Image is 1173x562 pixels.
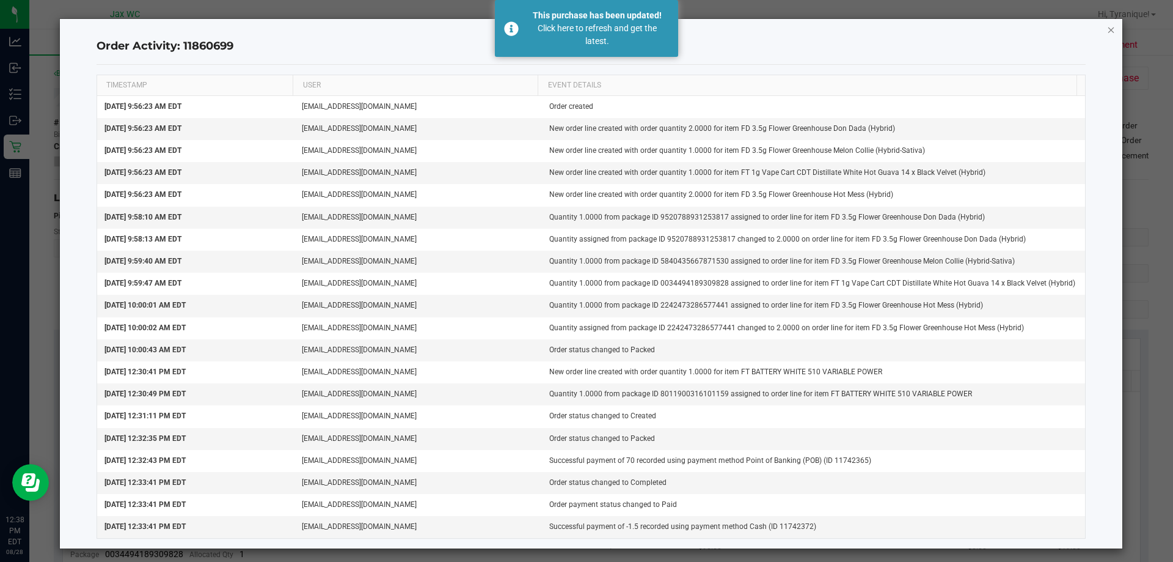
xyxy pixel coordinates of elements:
th: TIMESTAMP [97,75,293,96]
td: [EMAIL_ADDRESS][DOMAIN_NAME] [294,140,541,162]
td: [EMAIL_ADDRESS][DOMAIN_NAME] [294,339,541,361]
td: [EMAIL_ADDRESS][DOMAIN_NAME] [294,516,541,538]
td: [EMAIL_ADDRESS][DOMAIN_NAME] [294,295,541,317]
td: [EMAIL_ADDRESS][DOMAIN_NAME] [294,361,541,383]
td: Successful payment of -1.5 recorded using payment method Cash (ID 11742372) [542,516,1086,538]
span: [DATE] 10:00:02 AM EDT [104,324,186,332]
span: [DATE] 10:00:01 AM EDT [104,301,186,309]
span: [DATE] 12:32:35 PM EDT [104,434,186,443]
td: Order payment status changed to Paid [542,494,1086,516]
span: [DATE] 9:56:23 AM EDT [104,102,181,111]
td: Order status changed to Packed [542,339,1086,361]
td: [EMAIL_ADDRESS][DOMAIN_NAME] [294,317,541,339]
span: [DATE] 9:58:10 AM EDT [104,213,181,221]
td: [EMAIL_ADDRESS][DOMAIN_NAME] [294,251,541,273]
td: [EMAIL_ADDRESS][DOMAIN_NAME] [294,118,541,140]
td: New order line created with order quantity 2.0000 for item FD 3.5g Flower Greenhouse Don Dada (Hy... [542,118,1086,140]
td: Order status changed to Packed [542,428,1086,450]
span: [DATE] 12:33:41 PM EDT [104,500,186,509]
span: [DATE] 12:32:43 PM EDT [104,456,186,465]
span: [DATE] 12:30:49 PM EDT [104,390,186,398]
span: [DATE] 9:56:23 AM EDT [104,190,181,199]
span: [DATE] 9:59:40 AM EDT [104,257,181,265]
td: [EMAIL_ADDRESS][DOMAIN_NAME] [294,184,541,206]
td: Quantity assigned from package ID 2242473286577441 changed to 2.0000 on order line for item FD 3.... [542,317,1086,339]
span: [DATE] 9:56:23 AM EDT [104,124,181,133]
td: [EMAIL_ADDRESS][DOMAIN_NAME] [294,229,541,251]
td: Quantity assigned from package ID 9520788931253817 changed to 2.0000 on order line for item FD 3.... [542,229,1086,251]
td: [EMAIL_ADDRESS][DOMAIN_NAME] [294,494,541,516]
td: [EMAIL_ADDRESS][DOMAIN_NAME] [294,96,541,118]
td: [EMAIL_ADDRESS][DOMAIN_NAME] [294,450,541,472]
span: [DATE] 9:59:47 AM EDT [104,279,181,287]
td: Order created [542,96,1086,118]
td: New order line created with order quantity 1.0000 for item FT BATTERY WHITE 510 VARIABLE POWER [542,361,1086,383]
span: [DATE] 12:33:41 PM EDT [104,478,186,487]
td: Quantity 1.0000 from package ID 9520788931253817 assigned to order line for item FD 3.5g Flower G... [542,207,1086,229]
td: [EMAIL_ADDRESS][DOMAIN_NAME] [294,405,541,427]
td: Quantity 1.0000 from package ID 8011900316101159 assigned to order line for item FT BATTERY WHITE... [542,383,1086,405]
td: Quantity 1.0000 from package ID 5840435667871530 assigned to order line for item FD 3.5g Flower G... [542,251,1086,273]
span: [DATE] 10:00:43 AM EDT [104,346,186,354]
td: Quantity 1.0000 from package ID 0034494189309828 assigned to order line for item FT 1g Vape Cart ... [542,273,1086,295]
td: [EMAIL_ADDRESS][DOMAIN_NAME] [294,162,541,184]
td: Quantity 1.0000 from package ID 2242473286577441 assigned to order line for item FD 3.5g Flower G... [542,295,1086,317]
td: [EMAIL_ADDRESS][DOMAIN_NAME] [294,383,541,405]
td: New order line created with order quantity 1.0000 for item FD 3.5g Flower Greenhouse Melon Collie... [542,140,1086,162]
td: [EMAIL_ADDRESS][DOMAIN_NAME] [294,428,541,450]
span: [DATE] 9:58:13 AM EDT [104,235,181,243]
td: [EMAIL_ADDRESS][DOMAIN_NAME] [294,207,541,229]
td: New order line created with order quantity 1.0000 for item FT 1g Vape Cart CDT Distillate White H... [542,162,1086,184]
td: Order status changed to Completed [542,472,1086,494]
div: This purchase has been updated! [525,9,669,22]
div: Click here to refresh and get the latest. [525,22,669,48]
iframe: Resource center [12,464,49,501]
td: New order line created with order quantity 2.0000 for item FD 3.5g Flower Greenhouse Hot Mess (Hy... [542,184,1086,206]
span: [DATE] 12:30:41 PM EDT [104,368,186,376]
span: [DATE] 9:56:23 AM EDT [104,168,181,177]
span: [DATE] 12:33:41 PM EDT [104,522,186,531]
td: Order status changed to Created [542,405,1086,427]
span: [DATE] 12:31:11 PM EDT [104,412,186,420]
td: [EMAIL_ADDRESS][DOMAIN_NAME] [294,472,541,494]
h4: Order Activity: 11860699 [97,39,1086,54]
th: USER [293,75,538,96]
th: EVENT DETAILS [538,75,1076,96]
td: [EMAIL_ADDRESS][DOMAIN_NAME] [294,273,541,295]
td: Successful payment of 70 recorded using payment method Point of Banking (POB) (ID 11742365) [542,450,1086,472]
span: [DATE] 9:56:23 AM EDT [104,146,181,155]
